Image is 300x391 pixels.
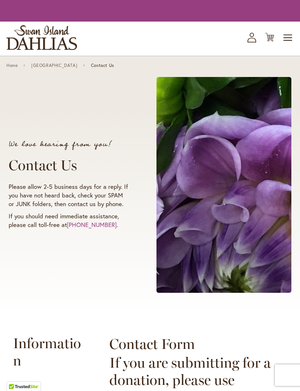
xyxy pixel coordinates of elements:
[9,141,129,148] p: We love hearing from you!
[6,63,18,68] a: Home
[9,182,129,208] p: Please allow 2-5 business days for a reply. If you have not heard back, check your SPAM or JUNK f...
[109,335,286,353] h2: Contact Form
[13,335,81,369] h2: Information
[9,156,129,174] h1: Contact Us
[91,63,114,68] span: Contact Us
[9,212,129,229] p: If you should need immediate assistance, please call toll-free at .
[6,25,77,50] a: store logo
[31,63,77,68] a: [GEOGRAPHIC_DATA]
[67,220,117,229] a: [PHONE_NUMBER]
